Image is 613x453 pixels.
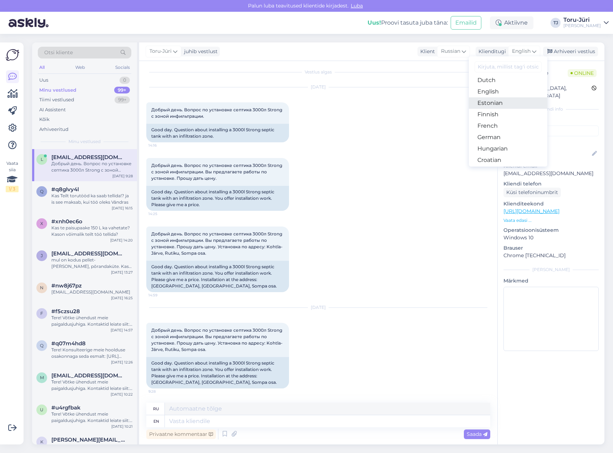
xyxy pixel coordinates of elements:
div: Tere! Võtke ühendust meie paigaldusjuhiga. Kontaktid leiate siit: [URL][DOMAIN_NAME] [51,411,133,424]
span: x [40,221,43,226]
div: Privaatne kommentaar [146,429,216,439]
a: Croatian [469,154,547,166]
span: Добрый день. Вопрос по установке септика 3000л Strong с зоной инфильтрации. Вы предлагаете работы... [151,231,283,256]
div: Aktiivne [490,16,533,29]
span: q [40,343,44,348]
div: TJ [551,18,561,28]
div: Kas te paisupaake 150 L ka vahetate? Kason võimalik teilt töö tellida? [51,225,133,238]
span: Minu vestlused [69,138,101,145]
div: Good day. Question about installing a 3000l Strong septic tank with an infiltration zone. [146,124,289,142]
span: l [41,157,43,162]
div: Vestlus algas [146,69,490,75]
div: Web [74,63,86,72]
a: Finnish [469,109,547,120]
span: Saada [467,431,487,437]
a: Toru-Jüri[PERSON_NAME] [563,17,609,29]
div: [PERSON_NAME] [563,23,601,29]
span: Russian [441,47,460,55]
input: Lisa nimi [504,150,591,158]
span: marxchiki@gmail.com [51,372,126,379]
span: janatreier6@gmail.com [51,250,126,257]
span: j [41,253,43,258]
span: 14:25 [148,211,175,217]
div: ru [153,403,159,415]
a: Dutch [469,75,547,86]
p: Operatsioonisüsteem [503,226,599,234]
span: ljudmila.gis@gmail.com [51,154,126,161]
div: [DATE] [146,84,490,90]
div: [DATE] 9:28 [112,173,133,179]
div: [DATE] 16:25 [111,295,133,301]
p: Chrome [TECHNICAL_ID] [503,252,599,259]
span: #u4rgfbak [51,404,81,411]
p: Kliendi tag'id [503,117,599,124]
p: Windows 10 [503,234,599,241]
div: Arhiveeritud [39,126,69,133]
button: Emailid [451,16,481,30]
span: Добрый день. Вопрос по установке септика 3000л Strong с зоной инфильтрации. [151,107,283,119]
div: 0 [120,77,130,84]
span: n [40,285,44,290]
div: AI Assistent [39,106,66,113]
div: All [38,63,46,72]
b: Uus! [368,19,381,26]
span: Otsi kliente [44,49,73,56]
div: Kliendi info [503,106,599,112]
p: Klienditeekond [503,200,599,208]
p: Brauser [503,244,599,252]
span: #xnh0ec6o [51,218,82,225]
div: Minu vestlused [39,87,76,94]
div: [DATE] 10:22 [111,392,133,397]
div: [EMAIL_ADDRESS][DOMAIN_NAME] [51,289,133,295]
a: German [469,132,547,143]
a: French [469,120,547,132]
span: k [40,439,44,444]
div: Socials [114,63,131,72]
span: 14:59 [148,292,175,298]
div: mul on kodus pellet-[PERSON_NAME], põrandaküte. Kas on võimalik lisada sellele süsteemile elektri... [51,257,133,270]
span: 9:28 [148,389,175,394]
div: Good day. Question about installing a 3000l Strong septic tank with an infiltration zone. You off... [146,357,289,388]
div: Tere! Võtke ühendust meie paigaldusjuhiga. Kontaktid leiate siit: [URL][DOMAIN_NAME] [51,379,133,392]
div: Kas Teilt torutööd ka saab tellida!? ja is see maksab, kui töö oleks Vändras [51,193,133,205]
span: 14:16 [148,143,175,148]
div: juhib vestlust [181,48,218,55]
div: [DATE] 10:21 [111,424,133,429]
div: Good day. Question about installing a 3000l Strong septic tank with an infiltration zone. You off... [146,261,289,292]
p: Märkmed [503,277,599,285]
span: Online [568,69,597,77]
div: Proovi tasuta juba täna: [368,19,448,27]
img: Askly Logo [6,48,19,62]
div: en [153,415,159,427]
span: Toru-Jüri [150,47,172,55]
span: #nw8j67pz [51,283,82,289]
span: #q8glvy4l [51,186,79,193]
div: Uus [39,77,48,84]
div: Toru-Jüri [563,17,601,23]
div: [DATE] 14:57 [111,327,133,333]
span: Добрый день. Вопрос по установке септика 3000л Strong с зоной инфильтрации. Вы предлагаете работы... [151,163,283,181]
div: Klienditugi [476,48,506,55]
span: Luba [349,2,365,9]
span: m [40,375,44,380]
div: Küsi telefoninumbrit [503,188,561,197]
div: [DATE] [146,304,490,311]
span: q [40,189,44,194]
a: Estonian [469,97,547,109]
input: Kirjuta, millist tag'i otsid [475,61,542,72]
div: 99+ [114,87,130,94]
div: [GEOGRAPHIC_DATA], [GEOGRAPHIC_DATA] [506,85,592,100]
div: 99+ [115,96,130,103]
p: Kliendi telefon [503,180,599,188]
input: Lisa tag [503,126,599,136]
div: Kõik [39,116,50,123]
div: Klient [417,48,435,55]
span: kristen.pugi@gmail.com [51,437,126,443]
a: Hungarian [469,143,547,154]
span: #f5czsu28 [51,308,80,315]
span: f [40,311,43,316]
span: Добрый день. Вопрос по установке септика 3000л Strong с зоной инфильтрации. Вы предлагаете работы... [151,327,283,352]
div: Vaata siia [6,160,19,192]
div: Good day. Question about installing a 3000l Strong septic tank with an infiltration zone. You off... [146,186,289,211]
div: [DATE] 13:27 [111,270,133,275]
